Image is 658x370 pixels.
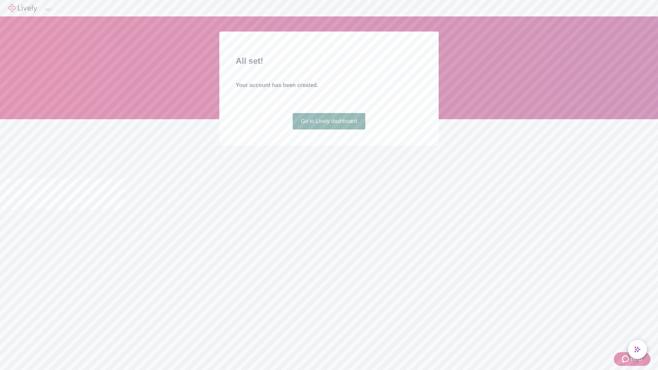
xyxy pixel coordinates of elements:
[8,4,37,12] img: Lively
[236,55,422,67] h2: All set!
[634,346,641,353] svg: Lively AI Assistant
[293,113,366,129] a: Go to Lively dashboard
[614,352,650,366] button: Zendesk support iconHelp
[622,355,630,363] svg: Zendesk support icon
[45,9,51,11] button: Log out
[630,355,642,363] span: Help
[628,340,647,359] button: chat
[236,81,422,89] h4: Your account has been created.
